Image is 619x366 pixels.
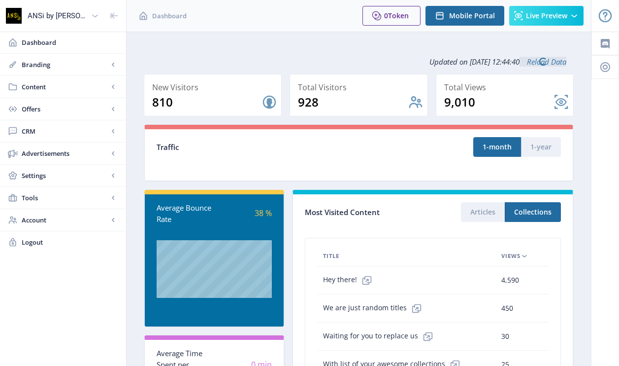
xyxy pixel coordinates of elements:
[323,327,438,346] span: Waiting for you to replace us
[157,202,214,224] div: Average Bounce Rate
[323,298,426,318] span: We are just random titles
[22,104,108,114] span: Offers
[388,11,409,20] span: Token
[22,237,118,247] span: Logout
[298,94,407,110] div: 928
[22,82,108,92] span: Content
[362,6,421,26] button: 0Token
[22,171,108,181] span: Settings
[22,126,108,136] span: CRM
[509,6,584,26] button: Live Preview
[444,94,554,110] div: 9,010
[157,142,359,153] div: Traffic
[255,208,272,219] span: 38 %
[473,137,521,157] button: 1-month
[501,274,519,286] span: 4,590
[22,37,118,47] span: Dashboard
[526,12,567,20] span: Live Preview
[505,202,561,222] button: Collections
[22,193,108,203] span: Tools
[298,80,423,94] div: Total Visitors
[444,80,569,94] div: Total Views
[323,270,377,290] span: Hey there!
[22,60,108,70] span: Branding
[152,94,261,110] div: 810
[520,57,566,67] a: Reload Data
[449,12,495,20] span: Mobile Portal
[144,49,574,74] div: Updated on [DATE] 12:44:40
[521,137,561,157] button: 1-year
[461,202,505,222] button: Articles
[152,80,277,94] div: New Visitors
[305,205,433,220] div: Most Visited Content
[501,330,509,342] span: 30
[152,11,187,21] span: Dashboard
[28,5,87,27] div: ANSi by [PERSON_NAME]
[501,250,521,262] span: Views
[22,148,108,158] span: Advertisements
[501,302,513,314] span: 450
[6,8,22,24] img: properties.app_icon.png
[22,215,108,225] span: Account
[323,250,339,262] span: Title
[425,6,504,26] button: Mobile Portal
